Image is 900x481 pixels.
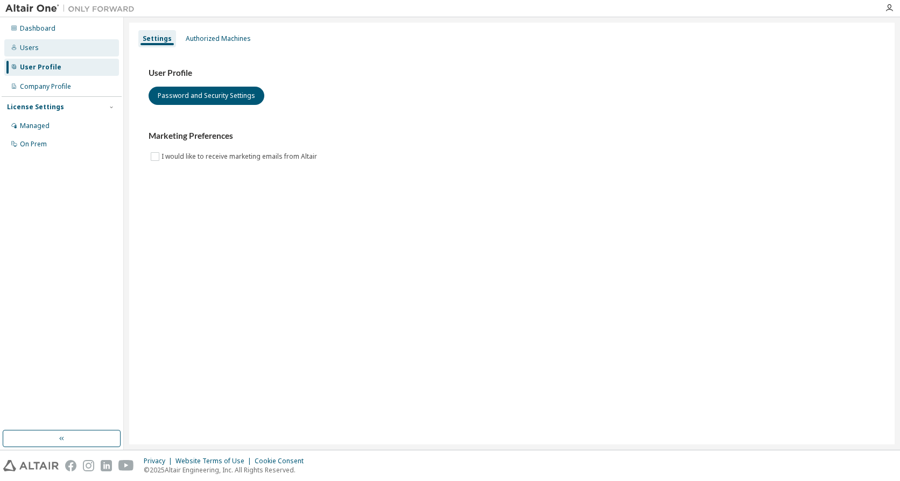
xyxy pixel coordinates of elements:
[65,460,76,471] img: facebook.svg
[144,457,175,465] div: Privacy
[7,103,64,111] div: License Settings
[20,82,71,91] div: Company Profile
[20,44,39,52] div: Users
[255,457,310,465] div: Cookie Consent
[83,460,94,471] img: instagram.svg
[149,87,264,105] button: Password and Security Settings
[3,460,59,471] img: altair_logo.svg
[161,150,319,163] label: I would like to receive marketing emails from Altair
[101,460,112,471] img: linkedin.svg
[143,34,172,43] div: Settings
[144,465,310,475] p: © 2025 Altair Engineering, Inc. All Rights Reserved.
[149,68,875,79] h3: User Profile
[20,24,55,33] div: Dashboard
[149,131,875,142] h3: Marketing Preferences
[186,34,251,43] div: Authorized Machines
[118,460,134,471] img: youtube.svg
[5,3,140,14] img: Altair One
[175,457,255,465] div: Website Terms of Use
[20,140,47,148] div: On Prem
[20,122,50,130] div: Managed
[20,63,61,72] div: User Profile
